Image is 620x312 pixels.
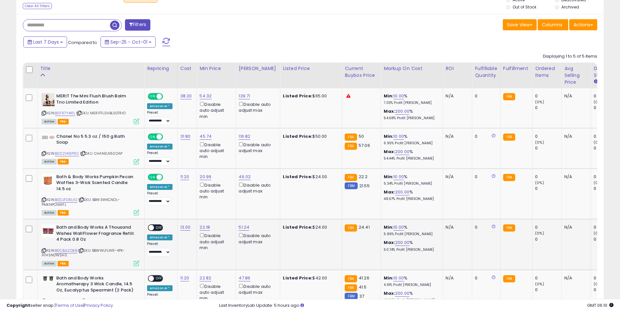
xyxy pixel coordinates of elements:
small: (0%) [535,99,544,105]
div: Disable auto adjust min [200,101,231,120]
a: 200.00 [395,108,409,115]
div: 0 (0%) [594,236,620,242]
span: OFF [162,134,172,139]
small: (0%) [594,180,603,185]
a: 200.00 [395,149,409,155]
div: Fulfillable Quantity [475,65,497,79]
span: 24.41 [359,224,370,230]
b: Max: [384,290,395,296]
small: FBM [345,182,357,189]
b: Min: [384,174,393,180]
small: (0%) [535,281,544,287]
div: 0 [535,174,561,180]
div: Disable auto adjust max [239,141,275,154]
div: 0 (0%) [594,174,620,180]
small: FBA [503,275,515,282]
a: 38.20 [180,93,192,99]
a: 10.00 [393,174,404,180]
div: Displaying 1 to 5 of 5 items [543,53,597,60]
div: N/A [564,174,586,180]
div: Disable auto adjust min [200,283,231,302]
a: 10.00 [393,275,404,281]
div: 0 (0%) [594,224,620,230]
p: 6.95% Profit [PERSON_NAME] [384,141,438,146]
span: ON [148,94,157,99]
div: N/A [446,134,467,139]
span: OFF [154,276,164,281]
a: 116.82 [239,133,250,140]
span: All listings currently available for purchase on Amazon [42,159,57,164]
div: 0 (0%) [594,186,620,191]
span: 2025-10-9 06:10 GMT [587,302,613,308]
small: FBA [345,174,357,181]
small: (0%) [594,99,603,105]
div: 0 [535,275,561,281]
a: 20.99 [200,174,211,180]
b: Min: [384,133,393,139]
div: Cost [180,65,194,72]
p: 7.03% Profit [PERSON_NAME] [384,101,438,105]
span: | SKU: BBWWLFLWR-4PK-ATHSNDWSHS [42,248,125,258]
span: All listings currently available for purchase on Amazon [42,119,57,124]
div: Ordered Items [535,65,559,79]
span: All listings currently available for purchase on Amazon [42,261,57,266]
b: Max: [384,149,395,155]
div: $65.00 [283,93,337,99]
small: (0%) [594,140,603,145]
small: FBA [345,134,357,141]
div: 0 [535,224,561,230]
span: | SKU: CHANELN5SOAP [80,151,122,156]
small: (0%) [594,231,603,236]
small: FBA [503,93,515,100]
a: 11.20 [180,275,189,281]
div: % [384,224,438,236]
a: Privacy Policy [84,302,113,308]
a: B002VK6P9C [55,151,79,156]
div: % [384,108,438,121]
div: 0 [475,224,495,230]
b: Max: [384,189,395,195]
b: Listed Price: [283,275,312,281]
div: Amazon AI * [147,285,172,291]
small: FBA [345,224,357,232]
div: N/A [446,93,467,99]
div: ROI [446,65,469,72]
div: seller snap | | [7,303,113,309]
b: Bath and Body Works A Thousand Wishes WallFlower Fragrance Refill. 4 Pack 0.8 Oz [56,224,135,244]
div: 0 (0%) [594,134,620,139]
span: FBA [58,159,69,164]
label: Archived [561,4,579,10]
b: Listed Price: [283,93,312,99]
b: Max: [384,108,395,114]
b: Listed Price: [283,174,312,180]
div: 0 (0%) [594,93,620,99]
div: Last InventoryLab Update: 5 hours ago. [219,303,613,309]
div: % [384,149,438,161]
button: Filters [125,19,150,31]
span: 57.06 [359,142,370,149]
small: (0%) [535,140,544,145]
span: 41.26 [359,275,369,281]
small: FBA [345,143,357,150]
div: Amazon AI * [147,103,172,109]
span: OFF [162,94,172,99]
div: Disable auto adjust max [239,101,275,113]
div: $24.00 [283,174,337,180]
small: FBA [503,174,515,181]
div: Clear All Filters [23,3,52,9]
div: 0 (0%) [594,105,620,111]
span: ON [148,134,157,139]
div: Disable auto adjust max [239,283,275,295]
div: Preset: [147,110,172,125]
button: Actions [569,19,597,30]
span: Compared to: [68,39,98,46]
div: 0 [535,105,561,111]
div: $24.00 [283,224,337,230]
span: | SKU: BBW3WKCNDL-PMKNPCNWFL [42,197,120,207]
small: Days In Stock. [594,79,598,85]
span: All listings currently available for purchase on Amazon [42,210,57,216]
div: Preset: [147,191,172,206]
div: $50.00 [283,134,337,139]
span: 50 [359,133,364,139]
b: Min: [384,93,393,99]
